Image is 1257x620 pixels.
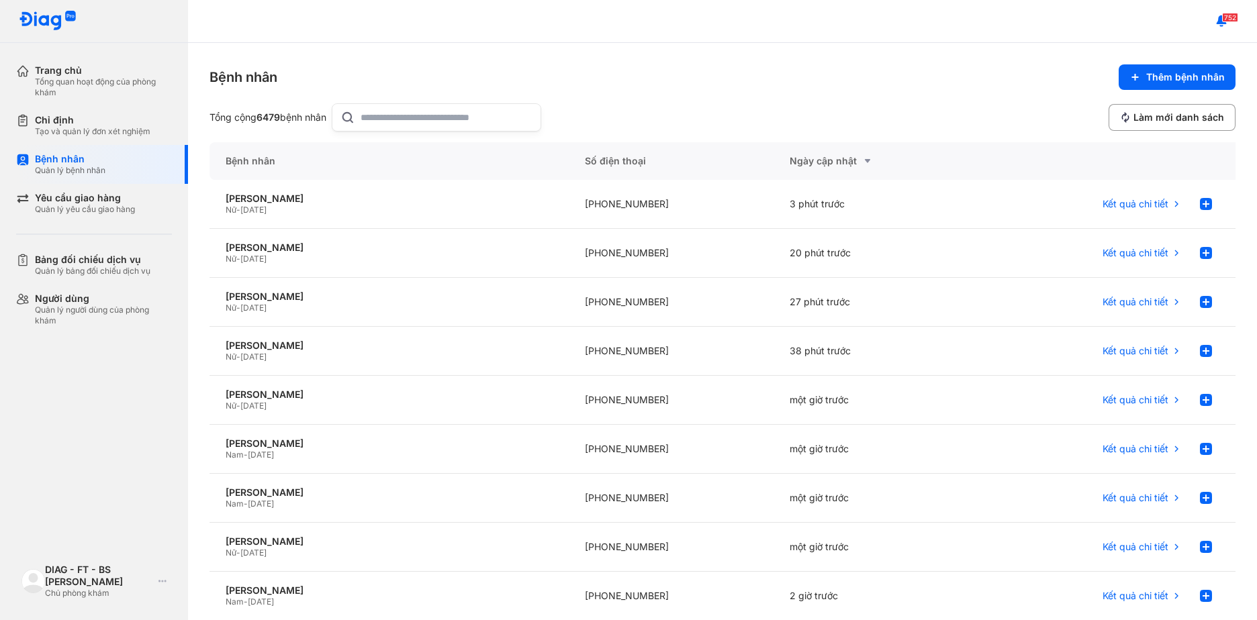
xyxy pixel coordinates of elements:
[240,352,267,362] span: [DATE]
[569,278,774,327] div: [PHONE_NUMBER]
[226,340,553,352] div: [PERSON_NAME]
[774,327,979,376] div: 38 phút trước
[226,291,553,303] div: [PERSON_NAME]
[569,180,774,229] div: [PHONE_NUMBER]
[45,588,153,599] div: Chủ phòng khám
[244,499,248,509] span: -
[35,126,150,137] div: Tạo và quản lý đơn xét nghiệm
[1103,541,1168,553] span: Kết quả chi tiết
[774,376,979,425] div: một giờ trước
[1109,104,1236,131] button: Làm mới danh sách
[569,229,774,278] div: [PHONE_NUMBER]
[226,548,236,558] span: Nữ
[35,192,135,204] div: Yêu cầu giao hàng
[248,597,274,607] span: [DATE]
[236,254,240,264] span: -
[774,229,979,278] div: 20 phút trước
[569,142,774,180] div: Số điện thoại
[240,303,267,313] span: [DATE]
[226,584,553,597] div: [PERSON_NAME]
[244,597,248,607] span: -
[226,450,244,460] span: Nam
[1119,64,1236,90] button: Thêm bệnh nhân
[257,111,280,123] span: 6479
[569,425,774,474] div: [PHONE_NUMBER]
[21,569,45,592] img: logo
[35,153,105,165] div: Bệnh nhân
[209,68,277,87] div: Bệnh nhân
[774,180,979,229] div: 3 phút trước
[240,548,267,558] span: [DATE]
[45,564,153,588] div: DIAG - FT - BS [PERSON_NAME]
[774,278,979,327] div: 27 phút trước
[248,499,274,509] span: [DATE]
[569,474,774,523] div: [PHONE_NUMBER]
[1103,590,1168,602] span: Kết quả chi tiết
[35,64,172,76] div: Trang chủ
[236,548,240,558] span: -
[240,205,267,215] span: [DATE]
[790,153,963,169] div: Ngày cập nhật
[236,303,240,313] span: -
[1103,492,1168,504] span: Kết quả chi tiết
[209,111,326,123] div: Tổng cộng bệnh nhân
[35,76,172,98] div: Tổng quan hoạt động của phòng khám
[226,597,244,607] span: Nam
[569,376,774,425] div: [PHONE_NUMBER]
[236,205,240,215] span: -
[240,401,267,411] span: [DATE]
[1146,71,1225,83] span: Thêm bệnh nhân
[35,165,105,176] div: Quản lý bệnh nhân
[226,303,236,313] span: Nữ
[1103,247,1168,259] span: Kết quả chi tiết
[1103,394,1168,406] span: Kết quả chi tiết
[226,254,236,264] span: Nữ
[226,486,553,499] div: [PERSON_NAME]
[774,474,979,523] div: một giờ trước
[226,535,553,548] div: [PERSON_NAME]
[226,242,553,254] div: [PERSON_NAME]
[35,254,150,266] div: Bảng đối chiếu dịch vụ
[1103,296,1168,308] span: Kết quả chi tiết
[35,204,135,215] div: Quản lý yêu cầu giao hàng
[1103,443,1168,455] span: Kết quả chi tiết
[226,193,553,205] div: [PERSON_NAME]
[35,266,150,276] div: Quản lý bảng đối chiếu dịch vụ
[569,327,774,376] div: [PHONE_NUMBER]
[1103,345,1168,357] span: Kết quả chi tiết
[226,499,244,509] span: Nam
[226,389,553,401] div: [PERSON_NAME]
[1133,111,1224,123] span: Làm mới danh sách
[226,352,236,362] span: Nữ
[226,205,236,215] span: Nữ
[226,437,553,450] div: [PERSON_NAME]
[35,305,172,326] div: Quản lý người dùng của phòng khám
[209,142,569,180] div: Bệnh nhân
[19,11,77,32] img: logo
[236,401,240,411] span: -
[1222,13,1238,22] span: 752
[248,450,274,460] span: [DATE]
[35,114,150,126] div: Chỉ định
[226,401,236,411] span: Nữ
[774,523,979,572] div: một giờ trước
[569,523,774,572] div: [PHONE_NUMBER]
[35,293,172,305] div: Người dùng
[774,425,979,474] div: một giờ trước
[244,450,248,460] span: -
[236,352,240,362] span: -
[240,254,267,264] span: [DATE]
[1103,198,1168,210] span: Kết quả chi tiết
